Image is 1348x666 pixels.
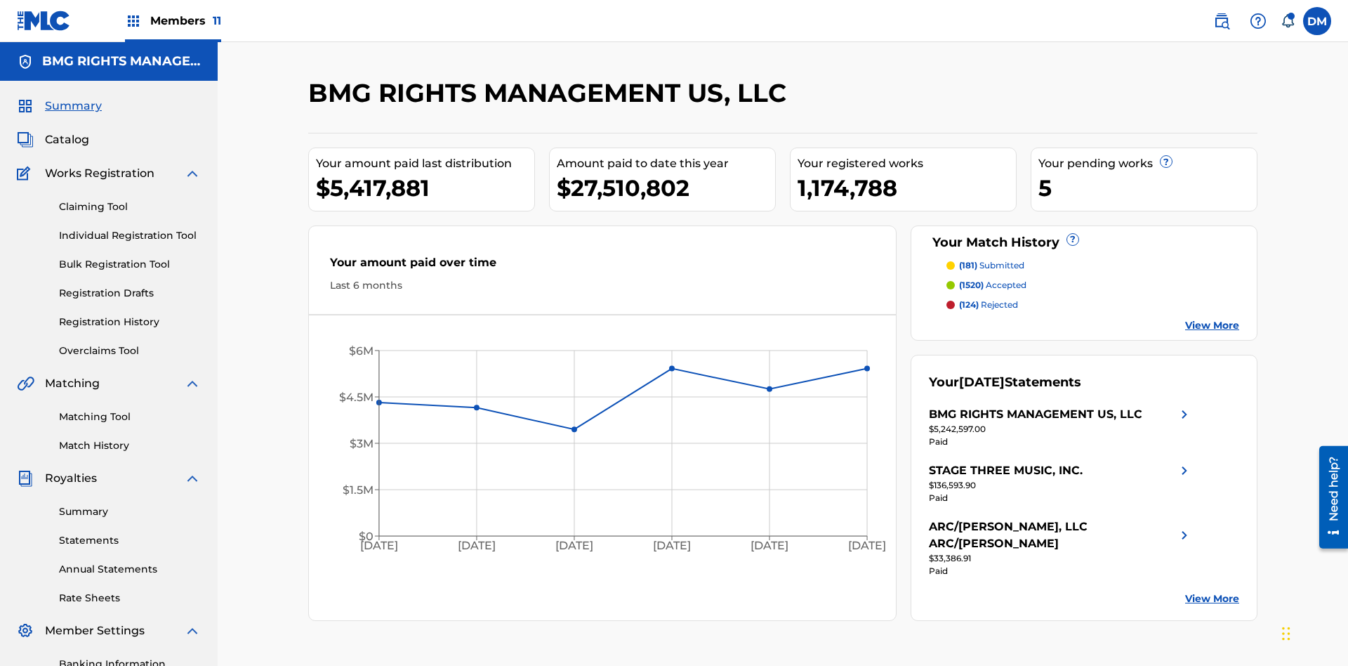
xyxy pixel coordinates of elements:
[1303,7,1331,35] div: User Menu
[946,279,1240,292] a: (1520) accepted
[929,518,1193,577] a: ARC/[PERSON_NAME], LLC ARC/[PERSON_NAME]right chevron icon$33,386.91Paid
[184,470,201,487] img: expand
[45,470,97,487] span: Royalties
[959,299,1018,311] p: rejected
[17,375,34,392] img: Matching
[45,375,100,392] span: Matching
[959,259,1024,272] p: submitted
[42,53,201,70] h5: BMG RIGHTS MANAGEMENT US, LLC
[17,53,34,70] img: Accounts
[59,562,201,577] a: Annual Statements
[1185,592,1239,606] a: View More
[929,233,1240,252] div: Your Match History
[557,155,775,172] div: Amount paid to date this year
[798,172,1016,204] div: 1,174,788
[59,228,201,243] a: Individual Registration Tool
[929,518,1176,552] div: ARC/[PERSON_NAME], LLC ARC/[PERSON_NAME]
[316,155,534,172] div: Your amount paid last distribution
[17,470,34,487] img: Royalties
[1208,7,1236,35] a: Public Search
[330,254,875,278] div: Your amount paid over time
[1213,13,1230,30] img: search
[458,540,496,553] tspan: [DATE]
[1309,440,1348,556] iframe: Resource Center
[1185,318,1239,333] a: View More
[343,483,374,497] tspan: $1.5M
[929,565,1193,577] div: Paid
[959,374,1005,390] span: [DATE]
[1282,613,1290,655] div: Drag
[946,259,1240,272] a: (181) submitted
[330,278,875,293] div: Last 6 months
[929,462,1083,479] div: STAGE THREE MUSIC, INC.
[653,540,691,553] tspan: [DATE]
[59,533,201,548] a: Statements
[17,98,34,115] img: Summary
[59,315,201,329] a: Registration History
[45,622,145,639] span: Member Settings
[45,131,89,148] span: Catalog
[59,438,201,453] a: Match History
[1176,462,1193,479] img: right chevron icon
[1038,172,1257,204] div: 5
[349,344,374,358] tspan: $6M
[59,344,201,358] a: Overclaims Tool
[929,406,1142,423] div: BMG RIGHTS MANAGEMENT US, LLC
[17,165,35,182] img: Works Registration
[316,172,534,204] div: $5,417,881
[17,622,34,639] img: Member Settings
[929,462,1193,504] a: STAGE THREE MUSIC, INC.right chevron icon$136,593.90Paid
[929,492,1193,504] div: Paid
[359,530,374,543] tspan: $0
[959,280,984,290] span: (1520)
[213,14,221,27] span: 11
[929,436,1193,448] div: Paid
[946,299,1240,311] a: (124) rejected
[929,423,1193,436] div: $5,242,597.00
[17,98,102,115] a: SummarySummary
[1161,156,1172,167] span: ?
[557,172,775,204] div: $27,510,802
[798,155,1016,172] div: Your registered works
[1244,7,1272,35] div: Help
[59,257,201,272] a: Bulk Registration Tool
[59,410,201,424] a: Matching Tool
[184,375,201,392] img: expand
[17,131,89,148] a: CatalogCatalog
[1278,599,1348,666] iframe: Chat Widget
[308,77,793,109] h2: BMG RIGHTS MANAGEMENT US, LLC
[17,11,71,31] img: MLC Logo
[125,13,142,30] img: Top Rightsholders
[929,552,1193,565] div: $33,386.91
[45,98,102,115] span: Summary
[59,286,201,301] a: Registration Drafts
[1176,406,1193,423] img: right chevron icon
[555,540,593,553] tspan: [DATE]
[959,279,1026,292] p: accepted
[59,591,201,606] a: Rate Sheets
[959,260,977,270] span: (181)
[59,200,201,214] a: Claiming Tool
[339,391,374,404] tspan: $4.5M
[1067,234,1078,245] span: ?
[1281,14,1295,28] div: Notifications
[959,299,979,310] span: (124)
[59,504,201,519] a: Summary
[360,540,398,553] tspan: [DATE]
[17,131,34,148] img: Catalog
[350,437,374,450] tspan: $3M
[184,622,201,639] img: expand
[1038,155,1257,172] div: Your pending works
[751,540,788,553] tspan: [DATE]
[929,406,1193,448] a: BMG RIGHTS MANAGEMENT US, LLCright chevron icon$5,242,597.00Paid
[929,373,1081,392] div: Your Statements
[184,165,201,182] img: expand
[929,479,1193,492] div: $136,593.90
[45,165,154,182] span: Works Registration
[1176,518,1193,552] img: right chevron icon
[150,13,221,29] span: Members
[849,540,887,553] tspan: [DATE]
